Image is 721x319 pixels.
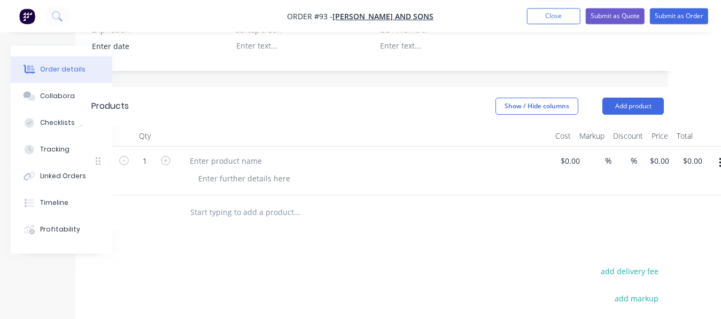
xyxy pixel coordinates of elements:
[527,8,580,24] button: Close
[41,91,83,101] div: Collaborate
[333,11,434,21] a: [PERSON_NAME] and Sons
[495,98,578,115] button: Show / Hide columns
[41,118,88,127] div: Checklists 0/0
[91,100,129,113] div: Products
[672,125,697,147] div: Total
[11,109,112,136] button: Checklists 0/0
[647,125,672,147] div: Price
[41,65,86,74] div: Order details
[11,163,112,189] button: Linked Orders
[575,125,609,147] div: Markup
[41,198,69,208] div: Timeline
[595,264,664,278] button: add delivery fee
[602,98,664,115] button: Add product
[41,145,70,154] div: Tracking
[650,8,708,24] button: Submit as Order
[41,225,81,234] div: Profitability
[11,136,112,163] button: Tracking
[586,8,645,24] button: Submit as Quote
[551,125,575,147] div: Cost
[11,189,112,216] button: Timeline
[41,171,87,181] div: Linked Orders
[288,11,333,21] span: Order #93 -
[605,155,611,167] span: %
[84,38,218,54] input: Enter date
[609,125,647,147] div: Discount
[11,83,112,109] button: Collaborate
[631,155,637,167] span: %
[11,56,112,83] button: Order details
[11,216,112,243] button: Profitability
[190,202,404,223] input: Start typing to add a product...
[609,291,664,306] button: add markup
[19,8,35,24] img: Factory
[113,125,177,147] div: Qty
